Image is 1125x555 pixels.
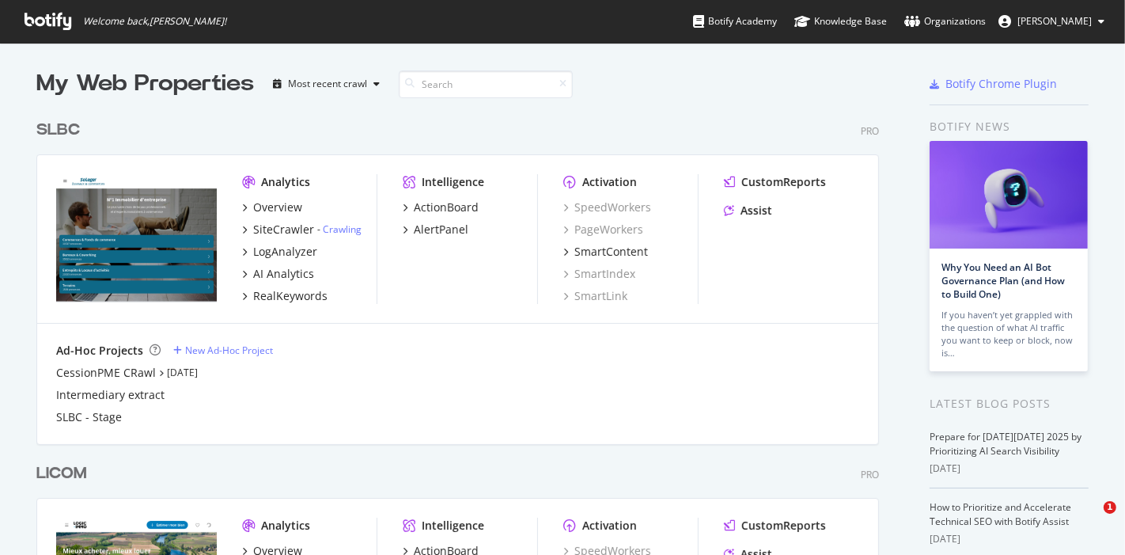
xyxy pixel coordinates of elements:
[253,200,302,215] div: Overview
[56,387,165,403] a: Intermediary extract
[403,222,468,238] a: AlertPanel
[36,68,254,100] div: My Web Properties
[414,222,468,238] div: AlertPanel
[563,244,648,260] a: SmartContent
[904,13,986,29] div: Organizations
[724,518,826,534] a: CustomReports
[930,430,1081,458] a: Prepare for [DATE][DATE] 2025 by Prioritizing AI Search Visibility
[288,79,367,89] div: Most recent crawl
[399,70,573,98] input: Search
[261,518,310,534] div: Analytics
[574,244,648,260] div: SmartContent
[582,174,637,190] div: Activation
[36,119,86,142] a: SLBC
[242,288,328,304] a: RealKeywords
[941,260,1065,301] a: Why You Need an AI Bot Governance Plan (and How to Build One)
[945,76,1057,92] div: Botify Chrome Plugin
[253,244,317,260] div: LogAnalyzer
[861,468,879,481] div: Pro
[930,141,1088,249] img: Why You Need an AI Bot Governance Plan (and How to Build One)
[563,266,635,282] a: SmartIndex
[422,518,484,534] div: Intelligence
[185,344,273,357] div: New Ad-Hoc Project
[56,409,122,425] a: SLBC - Stage
[693,13,777,29] div: Botify Academy
[563,222,643,238] a: PageWorkers
[36,462,86,485] div: LICOM
[173,344,273,357] a: New Ad-Hoc Project
[83,15,226,28] span: Welcome back, [PERSON_NAME] !
[242,266,314,282] a: AI Analytics
[563,288,627,304] a: SmartLink
[36,462,93,485] a: LICOM
[56,174,217,302] img: bureaux-commerces.seloger.com
[986,9,1117,34] button: [PERSON_NAME]
[167,366,198,379] a: [DATE]
[1104,501,1116,514] span: 1
[930,395,1089,412] div: Latest Blog Posts
[414,200,479,215] div: ActionBoard
[741,174,826,190] div: CustomReports
[267,71,386,97] button: Most recent crawl
[741,518,826,534] div: CustomReports
[403,200,479,215] a: ActionBoard
[724,174,826,190] a: CustomReports
[930,118,1089,135] div: Botify news
[56,365,156,381] a: CessionPME CRawl
[36,119,80,142] div: SLBC
[1071,501,1109,539] iframe: Intercom live chat
[930,500,1071,528] a: How to Prioritize and Accelerate Technical SEO with Botify Assist
[861,124,879,138] div: Pro
[242,222,362,238] a: SiteCrawler- Crawling
[261,174,310,190] div: Analytics
[242,200,302,215] a: Overview
[930,462,1089,476] div: [DATE]
[930,76,1057,92] a: Botify Chrome Plugin
[941,309,1076,359] div: If you haven’t yet grappled with the question of what AI traffic you want to keep or block, now is…
[317,222,362,236] div: -
[794,13,887,29] div: Knowledge Base
[253,266,314,282] div: AI Analytics
[724,203,772,219] a: Assist
[253,288,328,304] div: RealKeywords
[582,518,637,534] div: Activation
[563,200,651,215] a: SpeedWorkers
[1017,14,1092,28] span: Jean-Baptiste Picot
[930,532,1089,546] div: [DATE]
[323,222,362,236] a: Crawling
[242,244,317,260] a: LogAnalyzer
[253,222,314,238] div: SiteCrawler
[56,343,143,359] div: Ad-Hoc Projects
[422,174,484,190] div: Intelligence
[741,203,772,219] div: Assist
